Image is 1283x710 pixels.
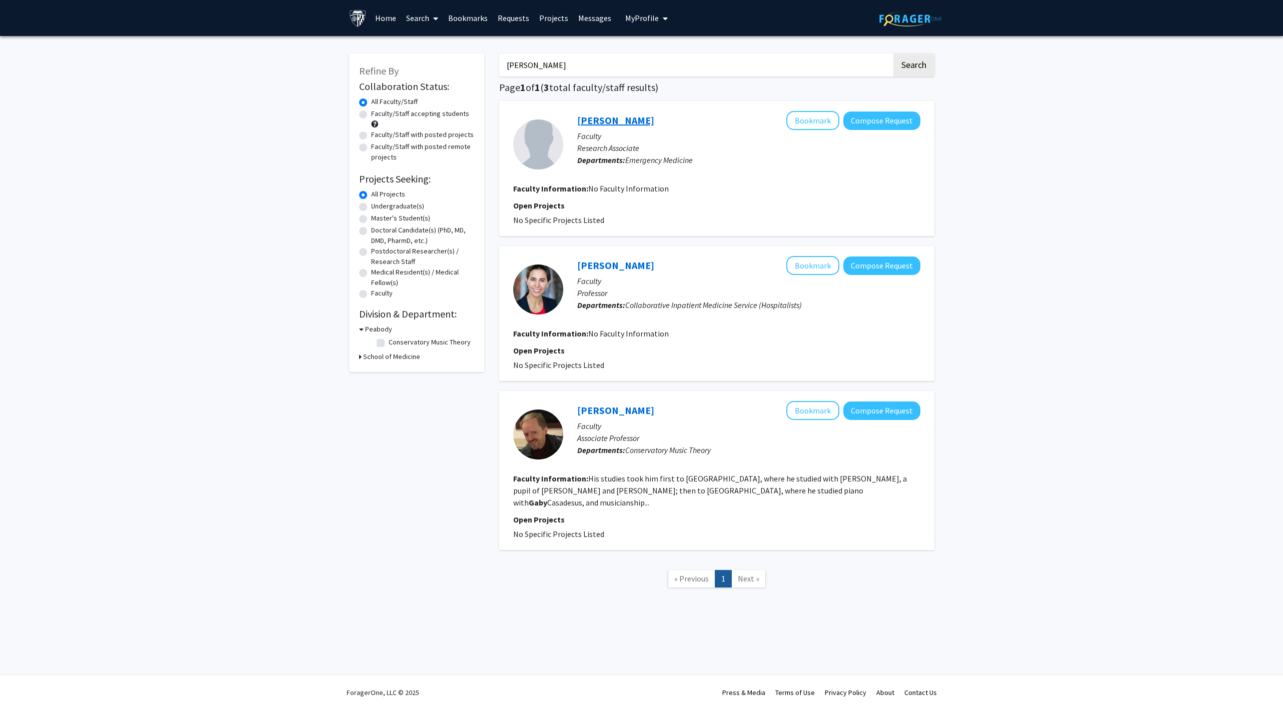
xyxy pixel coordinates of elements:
[513,473,588,483] b: Faculty Information:
[365,324,392,334] h3: Peabody
[893,53,934,76] button: Search
[529,497,547,507] b: Gaby
[371,213,430,223] label: Master's Student(s)
[513,513,920,525] p: Open Projects
[443,0,493,35] a: Bookmarks
[577,114,654,126] a: [PERSON_NAME]
[674,573,709,583] span: « Previous
[577,287,920,299] p: Professor
[347,675,419,710] div: ForagerOne, LLC © 2025
[371,129,474,140] label: Faculty/Staff with posted projects
[371,288,393,298] label: Faculty
[513,360,604,370] span: No Specific Projects Listed
[786,111,839,130] button: Add Gaby Dashler to Bookmarks
[625,300,802,310] span: Collaborative Inpatient Medicine Service (Hospitalists)
[513,199,920,211] p: Open Projects
[786,256,839,275] button: Add Gaby Frank to Bookmarks
[588,328,669,338] span: No Faculty Information
[577,420,920,432] p: Faculty
[668,570,715,587] a: Previous Page
[577,404,654,416] a: [PERSON_NAME]
[577,300,625,310] b: Departments:
[363,351,420,362] h3: School of Medicine
[513,344,920,356] p: Open Projects
[499,81,934,93] h1: Page of ( total faculty/staff results)
[573,0,616,35] a: Messages
[520,81,526,93] span: 1
[371,189,405,199] label: All Projects
[8,665,43,702] iframe: Chat
[401,0,443,35] a: Search
[775,688,815,697] a: Terms of Use
[513,215,604,225] span: No Specific Projects Listed
[493,0,534,35] a: Requests
[577,445,625,455] b: Departments:
[513,328,588,338] b: Faculty Information:
[625,155,693,165] span: Emergency Medicine
[876,688,894,697] a: About
[371,96,418,107] label: All Faculty/Staff
[731,570,766,587] a: Next Page
[371,267,474,288] label: Medical Resident(s) / Medical Fellow(s)
[371,201,424,211] label: Undergraduate(s)
[904,688,937,697] a: Contact Us
[577,155,625,165] b: Departments:
[371,141,474,162] label: Faculty/Staff with posted remote projects
[577,275,920,287] p: Faculty
[513,529,604,539] span: No Specific Projects Listed
[577,142,920,154] p: Research Associate
[722,688,765,697] a: Press & Media
[513,183,588,193] b: Faculty Information:
[371,246,474,267] label: Postdoctoral Researcher(s) / Research Staff
[534,0,573,35] a: Projects
[786,401,839,420] button: Add Ken Johansen to Bookmarks
[715,570,732,587] a: 1
[577,259,654,271] a: [PERSON_NAME]
[625,13,659,23] span: My Profile
[359,308,474,320] h2: Division & Department:
[577,432,920,444] p: Associate Professor
[577,130,920,142] p: Faculty
[843,256,920,275] button: Compose Request to Gaby Frank
[359,64,399,77] span: Refine By
[499,53,892,76] input: Search Keywords
[535,81,540,93] span: 1
[349,9,367,27] img: Johns Hopkins University Logo
[738,573,759,583] span: Next »
[588,183,669,193] span: No Faculty Information
[371,108,469,119] label: Faculty/Staff accepting students
[513,473,907,507] fg-read-more: His studies took him first to [GEOGRAPHIC_DATA], where he studied with [PERSON_NAME], a pupil of ...
[499,560,934,600] nav: Page navigation
[879,11,942,26] img: ForagerOne Logo
[843,401,920,420] button: Compose Request to Ken Johansen
[371,225,474,246] label: Doctoral Candidate(s) (PhD, MD, DMD, PharmD, etc.)
[359,173,474,185] h2: Projects Seeking:
[843,111,920,130] button: Compose Request to Gaby Dashler
[825,688,866,697] a: Privacy Policy
[370,0,401,35] a: Home
[544,81,549,93] span: 3
[389,337,471,347] label: Conservatory Music Theory
[625,445,711,455] span: Conservatory Music Theory
[359,80,474,92] h2: Collaboration Status:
